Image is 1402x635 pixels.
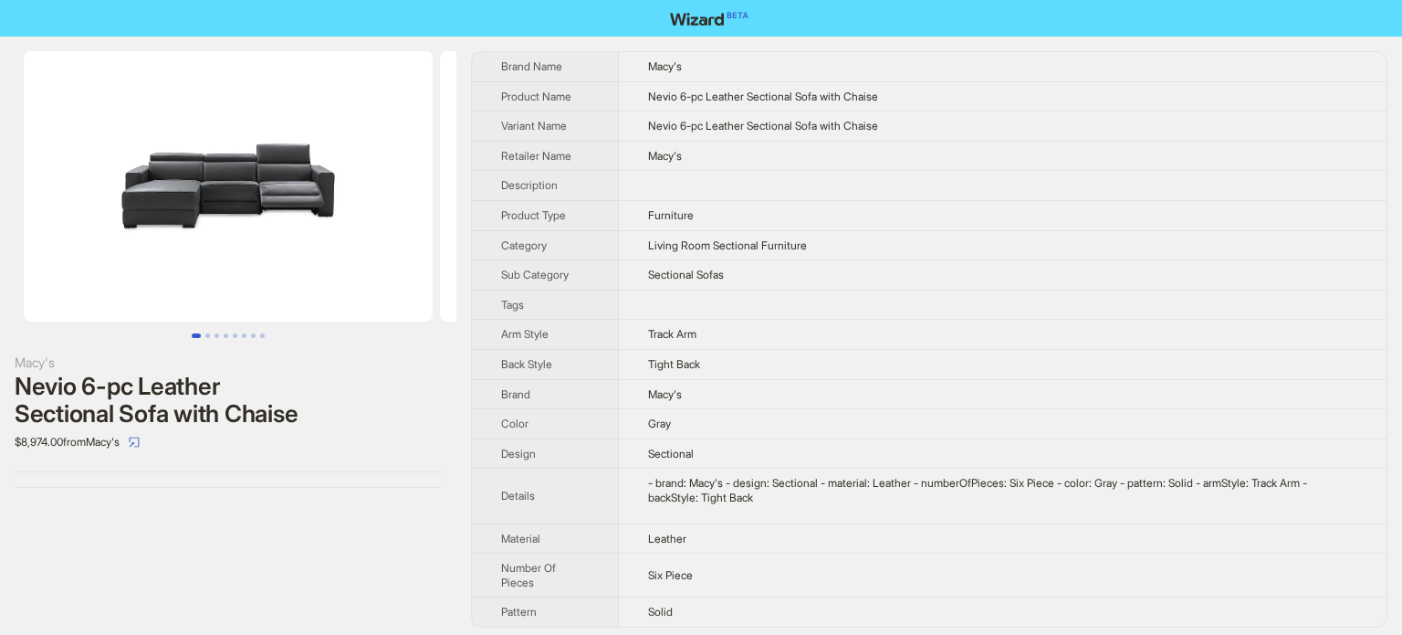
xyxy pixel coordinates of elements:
[648,119,878,132] span: Nevio 6-pc Leather Sectional Sofa with Chaise
[501,59,562,73] span: Brand Name
[501,489,535,503] span: Details
[648,476,1357,504] div: - brand: Macy's - design: Sectional - material: Leather - numberOfPieces: Six Piece - color: Gray...
[192,333,201,338] button: Go to slide 1
[648,417,671,430] span: Gray
[648,90,878,103] span: Nevio 6-pc Leather Sectional Sofa with Chaise
[501,532,540,545] span: Material
[501,149,571,163] span: Retailer Name
[648,327,696,341] span: Track Arm
[501,178,558,192] span: Description
[648,387,682,401] span: Macy's
[501,357,552,371] span: Back Style
[648,532,686,545] span: Leather
[501,605,537,619] span: Pattern
[501,387,530,401] span: Brand
[648,238,807,252] span: Living Room Sectional Furniture
[501,208,566,222] span: Product Type
[15,428,442,457] div: $8,974.00 from Macy's
[15,373,442,428] div: Nevio 6-pc Leather Sectional Sofa with Chaise
[501,238,547,252] span: Category
[648,447,694,460] span: Sectional
[129,437,140,448] span: select
[242,333,246,338] button: Go to slide 6
[24,51,433,322] img: Nevio 6-pc Leather Sectional Sofa with Chaise Nevio 6-pc Leather Sectional Sofa with Chaise image 1
[501,119,567,132] span: Variant Name
[648,149,682,163] span: Macy's
[501,327,549,341] span: Arm Style
[648,357,700,371] span: Tight Back
[648,268,724,281] span: Sectional Sofas
[648,568,693,582] span: Six Piece
[648,605,673,619] span: Solid
[501,90,571,103] span: Product Name
[233,333,237,338] button: Go to slide 5
[214,333,219,338] button: Go to slide 3
[501,268,569,281] span: Sub Category
[205,333,210,338] button: Go to slide 2
[648,59,682,73] span: Macy's
[501,298,524,312] span: Tags
[224,333,228,338] button: Go to slide 4
[15,353,442,373] div: Macy's
[501,447,536,460] span: Design
[251,333,256,338] button: Go to slide 7
[260,333,265,338] button: Go to slide 8
[440,51,849,322] img: Nevio 6-pc Leather Sectional Sofa with Chaise Nevio 6-pc Leather Sectional Sofa with Chaise image 2
[501,561,556,589] span: Number Of Pieces
[501,417,528,430] span: Color
[648,208,694,222] span: Furniture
